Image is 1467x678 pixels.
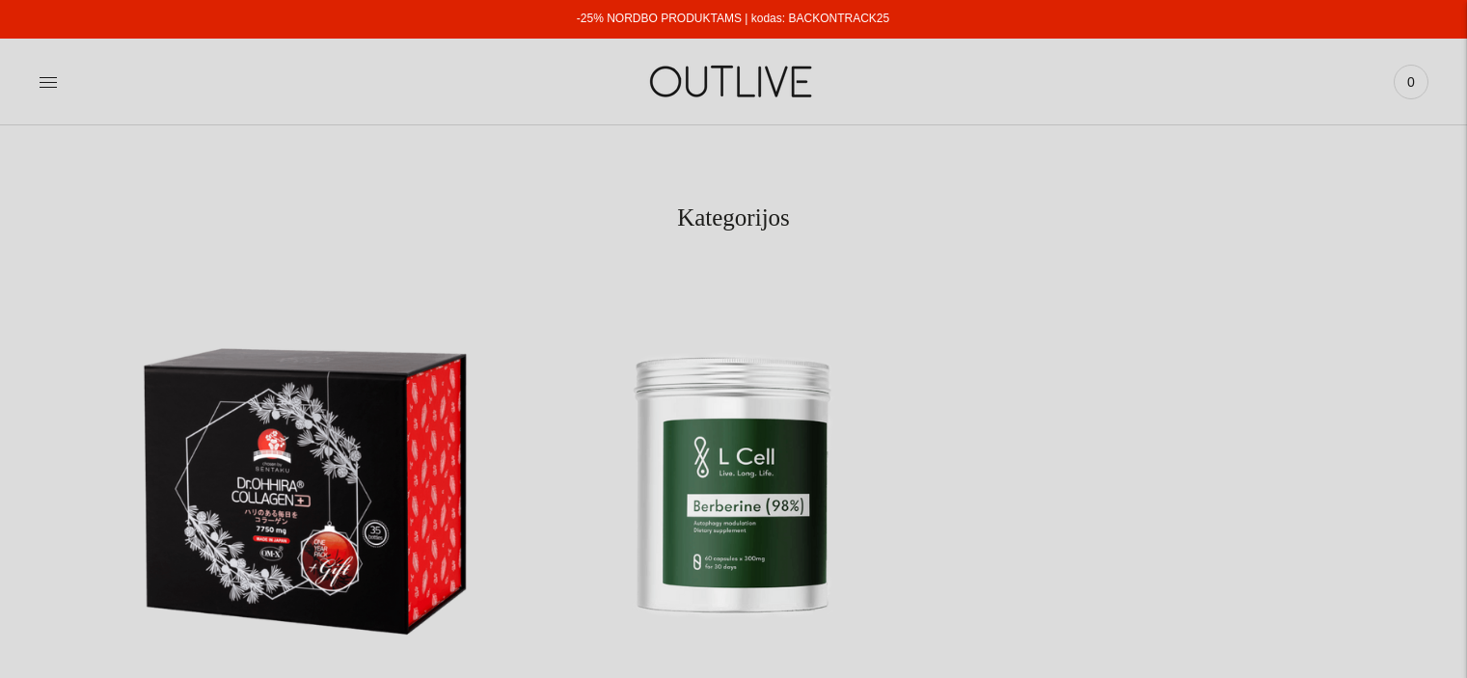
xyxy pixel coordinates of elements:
a: -25% NORDBO PRODUKTAMS | kodas: BACKONTRACK25 [577,12,889,25]
img: OUTLIVE [612,48,854,115]
a: 0 [1394,61,1428,103]
span: 0 [1398,68,1425,95]
h1: Kategorijos [77,203,1390,234]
